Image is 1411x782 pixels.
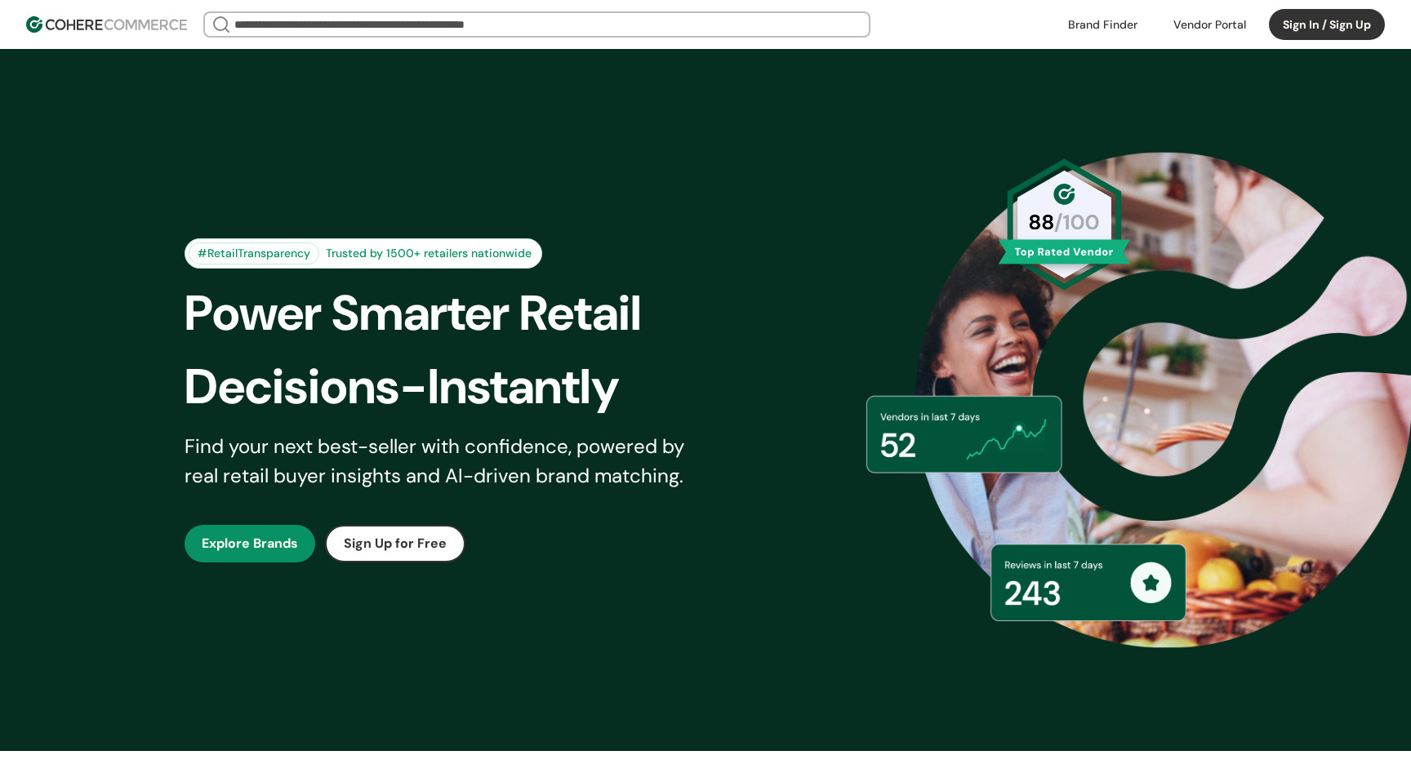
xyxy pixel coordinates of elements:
div: Decisions-Instantly [185,350,733,424]
button: Explore Brands [185,525,315,562]
button: Sign In / Sign Up [1269,9,1385,40]
div: #RetailTransparency [189,242,319,264]
div: Power Smarter Retail [185,277,733,350]
img: Cohere Logo [26,16,187,33]
div: Trusted by 1500+ retailers nationwide [319,245,538,262]
button: Sign Up for Free [325,525,465,562]
div: Find your next best-seller with confidence, powered by real retail buyer insights and AI-driven b... [185,432,705,491]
